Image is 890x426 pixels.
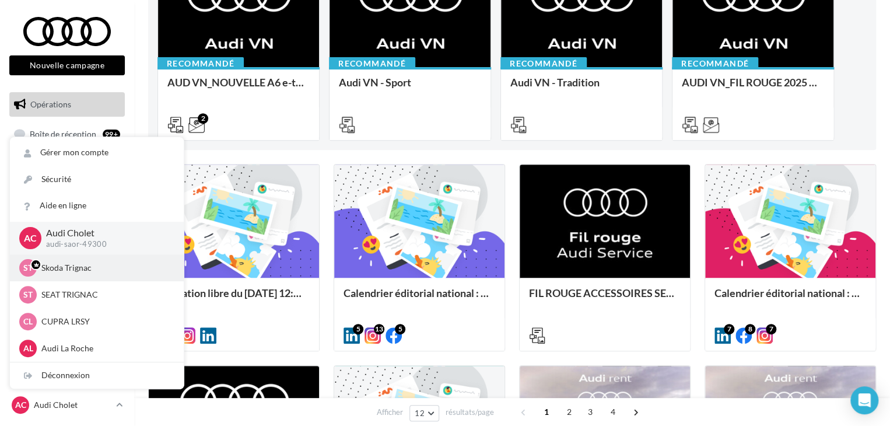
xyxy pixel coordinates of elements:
div: Recommandé [329,57,415,70]
div: 5 [395,324,405,334]
span: CL [23,316,33,327]
p: SEAT TRIGNAC [41,289,170,301]
div: Calendrier éditorial national : semaine du 25.08 au 31.08 [344,287,495,310]
a: AC Audi Cholet [9,394,125,416]
span: 2 [560,403,579,421]
span: ST [23,289,33,301]
div: FIL ROUGE ACCESSOIRES SEPTEMBRE - AUDI SERVICE [529,287,681,310]
span: 3 [581,403,600,421]
div: 99+ [103,130,120,139]
a: Aide en ligne [10,193,184,219]
p: CUPRA LRSY [41,316,170,327]
button: Nouvelle campagne [9,55,125,75]
div: Opération libre du [DATE] 12:06 [158,287,310,310]
a: PLV et print personnalisable [7,238,127,273]
div: Recommandé [157,57,244,70]
a: Boîte de réception99+ [7,121,127,146]
button: 12 [409,405,439,421]
span: ST [23,262,33,274]
div: Calendrier éditorial national : semaines du 04.08 au 25.08 [714,287,866,310]
span: AL [23,343,33,354]
div: Recommandé [500,57,587,70]
span: Boîte de réception [30,128,96,138]
span: AC [15,399,26,411]
span: AC [24,231,37,245]
div: Déconnexion [10,362,184,389]
a: Campagnes [7,180,127,205]
div: 7 [724,324,734,334]
span: 1 [537,403,556,421]
div: 5 [353,324,363,334]
span: 4 [604,403,622,421]
a: Opérations [7,92,127,117]
p: Audi La Roche [41,343,170,354]
p: audi-saor-49300 [46,239,165,250]
div: Audi VN - Tradition [510,76,653,100]
div: Audi VN - Sport [339,76,481,100]
div: 8 [745,324,755,334]
span: 12 [415,408,425,418]
a: Gérer mon compte [10,139,184,166]
a: Visibilité en ligne [7,151,127,176]
div: Recommandé [672,57,758,70]
span: Opérations [30,99,71,109]
div: AUDI VN_FIL ROUGE 2025 - A1, Q2, Q3, Q5 et Q4 e-tron [682,76,824,100]
p: Skoda Trignac [41,262,170,274]
p: Audi Cholet [34,399,111,411]
div: AUD VN_NOUVELLE A6 e-tron [167,76,310,100]
p: Audi Cholet [46,226,165,240]
div: 13 [374,324,384,334]
a: Sécurité [10,166,184,193]
div: 7 [766,324,776,334]
span: résultats/page [446,407,494,418]
div: 2 [198,113,208,124]
div: Open Intercom Messenger [850,386,878,414]
span: Afficher [377,407,403,418]
a: Médiathèque [7,209,127,234]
